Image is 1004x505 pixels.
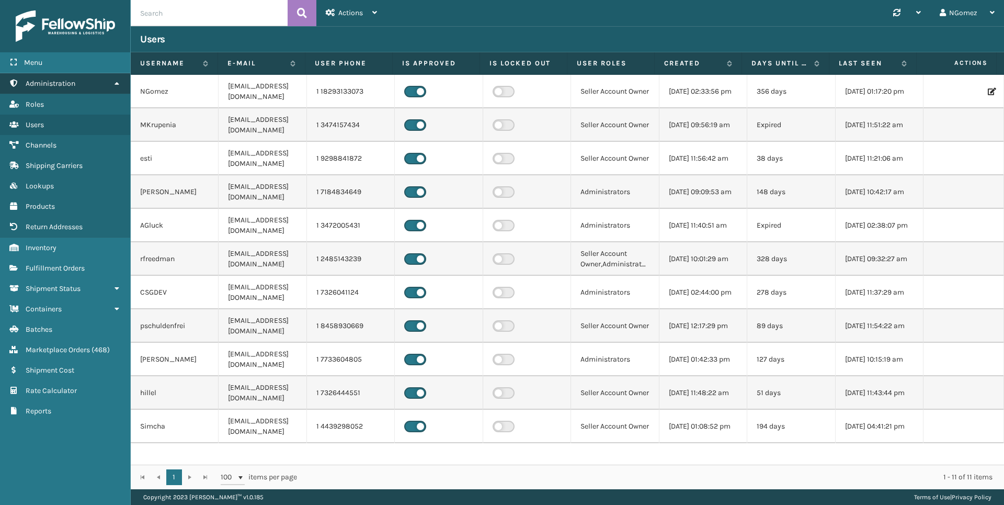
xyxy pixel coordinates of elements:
td: [PERSON_NAME] [131,343,219,376]
td: 51 days [747,376,835,410]
td: [EMAIL_ADDRESS][DOMAIN_NAME] [219,175,306,209]
td: [DATE] 01:17:20 pm [836,75,923,108]
span: Batches [26,325,52,334]
td: [EMAIL_ADDRESS][DOMAIN_NAME] [219,343,306,376]
td: Seller Account Owner [571,376,659,410]
td: esti [131,142,219,175]
a: 1 [166,469,182,485]
p: Copyright 2023 [PERSON_NAME]™ v 1.0.185 [143,489,264,505]
td: [DATE] 11:37:29 am [836,276,923,309]
td: [DATE] 11:51:22 am [836,108,923,142]
span: 100 [221,472,236,482]
img: logo [16,10,115,42]
td: rfreedman [131,242,219,276]
td: 1 8458930669 [307,309,395,343]
td: [EMAIL_ADDRESS][DOMAIN_NAME] [219,108,306,142]
td: [EMAIL_ADDRESS][DOMAIN_NAME] [219,242,306,276]
td: MKrupenia [131,108,219,142]
span: Lookups [26,182,54,190]
h3: Users [140,33,165,46]
span: Marketplace Orders [26,345,90,354]
td: 328 days [747,242,835,276]
td: 278 days [747,276,835,309]
span: Fulfillment Orders [26,264,85,273]
td: Administrators [571,209,659,242]
a: Privacy Policy [952,493,991,501]
td: Seller Account Owner [571,410,659,443]
td: 356 days [747,75,835,108]
td: 148 days [747,175,835,209]
span: Inventory [26,243,56,252]
span: items per page [221,469,297,485]
label: Username [140,59,198,68]
td: [DATE] 10:15:19 am [836,343,923,376]
td: [PERSON_NAME] [131,175,219,209]
span: Products [26,202,55,211]
td: [EMAIL_ADDRESS][DOMAIN_NAME] [219,209,306,242]
span: Shipment Status [26,284,81,293]
td: [DATE] 11:54:22 am [836,309,923,343]
td: pschuldenfrei [131,309,219,343]
label: User Roles [577,59,645,68]
a: Terms of Use [914,493,950,501]
td: [EMAIL_ADDRESS][DOMAIN_NAME] [219,276,306,309]
span: Rate Calculator [26,386,77,395]
td: [DATE] 11:48:22 am [659,376,747,410]
td: 1 7733604805 [307,343,395,376]
td: [DATE] 11:40:51 am [659,209,747,242]
td: [EMAIL_ADDRESS][DOMAIN_NAME] [219,309,306,343]
span: Return Addresses [26,222,83,231]
span: Reports [26,407,51,416]
td: 1 4439298052 [307,410,395,443]
td: 1 7184834649 [307,175,395,209]
td: 194 days [747,410,835,443]
td: Expired [747,108,835,142]
span: Shipment Cost [26,366,74,375]
div: 1 - 11 of 11 items [312,472,992,482]
span: Containers [26,305,62,313]
div: | [914,489,991,505]
td: [DATE] 11:56:42 am [659,142,747,175]
td: [EMAIL_ADDRESS][DOMAIN_NAME] [219,410,306,443]
td: [EMAIL_ADDRESS][DOMAIN_NAME] [219,376,306,410]
span: Menu [24,58,42,67]
td: Administrators [571,343,659,376]
td: [DATE] 01:08:52 pm [659,410,747,443]
td: Simcha [131,410,219,443]
label: User phone [315,59,383,68]
td: Seller Account Owner [571,142,659,175]
td: 1 3472005431 [307,209,395,242]
td: Seller Account Owner [571,75,659,108]
span: Administration [26,79,75,88]
span: Users [26,120,44,129]
span: Channels [26,141,56,150]
td: Expired [747,209,835,242]
td: [DATE] 10:01:29 am [659,242,747,276]
td: AGluck [131,209,219,242]
span: Actions [338,8,363,17]
td: [DATE] 09:09:53 am [659,175,747,209]
span: Actions [920,54,994,72]
label: Is Approved [402,59,470,68]
td: 38 days [747,142,835,175]
td: CSGDEV [131,276,219,309]
td: [EMAIL_ADDRESS][DOMAIN_NAME] [219,142,306,175]
td: NGomez [131,75,219,108]
td: [DATE] 01:42:33 pm [659,343,747,376]
td: [DATE] 02:44:00 pm [659,276,747,309]
span: Roles [26,100,44,109]
td: [DATE] 11:43:44 pm [836,376,923,410]
td: Seller Account Owner [571,309,659,343]
td: 1 9298841872 [307,142,395,175]
td: 1 2485143239 [307,242,395,276]
i: Edit [988,88,994,95]
td: [DATE] 10:42:17 am [836,175,923,209]
label: Is Locked Out [489,59,557,68]
td: 1 7326041124 [307,276,395,309]
td: 1 18293133073 [307,75,395,108]
td: [EMAIL_ADDRESS][DOMAIN_NAME] [219,75,306,108]
td: [DATE] 11:21:06 am [836,142,923,175]
td: 1 7326444551 [307,376,395,410]
span: ( 468 ) [92,345,110,354]
td: Administrators [571,175,659,209]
